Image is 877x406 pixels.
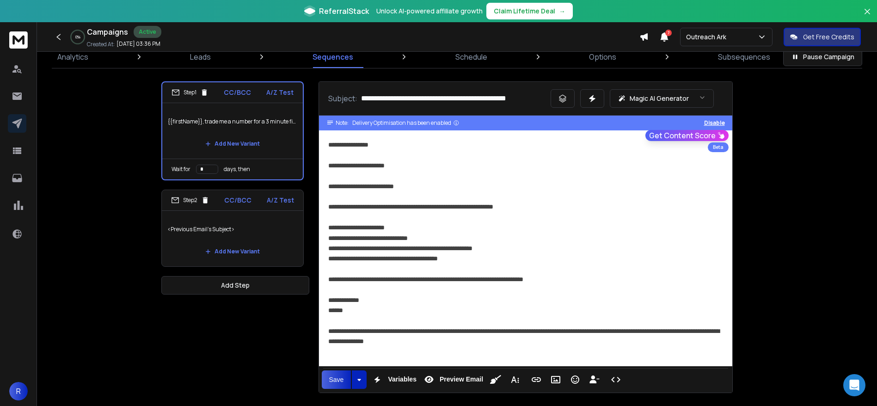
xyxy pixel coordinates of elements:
[198,242,267,261] button: Add New Variant
[161,276,309,295] button: Add Step
[161,190,304,267] li: Step2CC/BCCA/Z Test<Previous Email's Subject>Add New Variant
[9,382,28,400] button: R
[438,375,485,383] span: Preview Email
[52,46,94,68] a: Analytics
[708,142,729,152] div: Beta
[665,30,672,36] span: 7
[319,6,369,17] span: ReferralStack
[172,88,209,97] div: Step 1
[267,196,294,205] p: A/Z Test
[87,41,115,48] p: Created At:
[117,40,160,48] p: [DATE] 03:36 PM
[313,51,353,62] p: Sequences
[322,370,351,389] button: Save
[87,26,128,37] h1: Campaigns
[607,370,625,389] button: Code View
[506,370,524,389] button: More Text
[336,119,349,127] span: Note:
[134,26,161,38] div: Active
[161,81,304,180] li: Step1CC/BCCA/Z Test{{firstName}}, trade me a number for a 3 minute fix?Add New VariantWait forday...
[266,88,294,97] p: A/Z Test
[455,51,487,62] p: Schedule
[861,6,873,28] button: Close banner
[566,370,584,389] button: Emoticons
[307,46,359,68] a: Sequences
[527,370,545,389] button: Insert Link (Ctrl+K)
[803,32,854,42] p: Get Free Credits
[376,6,483,16] p: Unlock AI-powered affiliate growth
[168,109,297,135] p: {{firstName}}, trade me a number for a 3 minute fix?
[783,48,862,66] button: Pause Campaign
[386,375,418,383] span: Variables
[712,46,776,68] a: Subsequences
[167,216,298,242] p: <Previous Email's Subject>
[224,196,251,205] p: CC/BCC
[352,119,460,127] div: Delivery Optimisation has been enabled
[583,46,622,68] a: Options
[328,93,357,104] p: Subject:
[784,28,861,46] button: Get Free Credits
[589,51,616,62] p: Options
[190,51,211,62] p: Leads
[686,32,730,42] p: Outreach Ark
[610,89,714,108] button: Magic AI Generator
[224,88,251,97] p: CC/BCC
[718,51,770,62] p: Subsequences
[486,3,573,19] button: Claim Lifetime Deal→
[198,135,267,153] button: Add New Variant
[704,119,725,127] button: Disable
[57,51,88,62] p: Analytics
[171,196,209,204] div: Step 2
[368,370,418,389] button: Variables
[547,370,564,389] button: Insert Image (Ctrl+P)
[450,46,493,68] a: Schedule
[843,374,865,396] div: Open Intercom Messenger
[420,370,485,389] button: Preview Email
[184,46,216,68] a: Leads
[224,166,250,173] p: days, then
[172,166,190,173] p: Wait for
[559,6,565,16] span: →
[586,370,603,389] button: Insert Unsubscribe Link
[75,34,80,40] p: 0 %
[630,94,689,103] p: Magic AI Generator
[645,130,729,141] button: Get Content Score
[487,370,504,389] button: Clean HTML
